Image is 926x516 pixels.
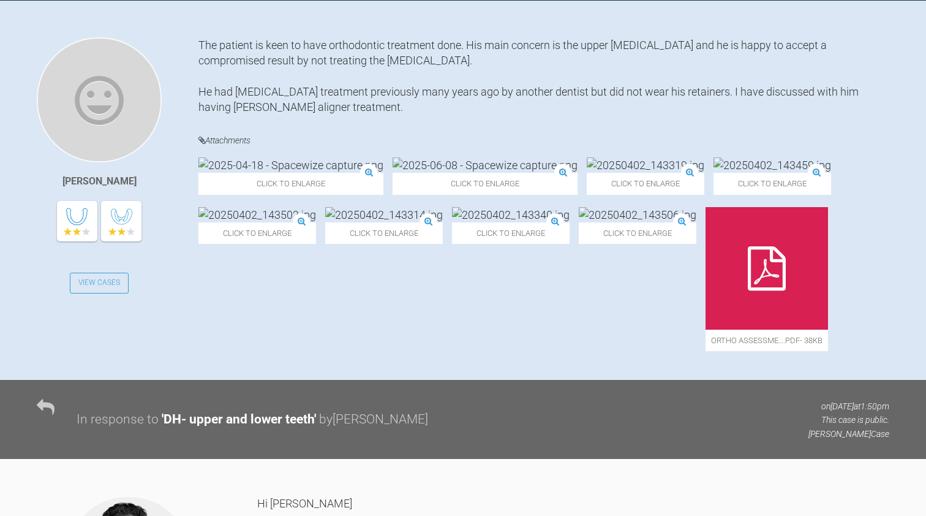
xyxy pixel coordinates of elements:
img: 20250402_143319.jpg [587,157,704,173]
a: View Cases [70,273,129,294]
img: 20250402_143502.jpg [198,207,316,222]
img: 20250402_143506.jpg [579,207,696,222]
p: on [DATE] at 1:50pm [808,400,889,413]
div: In response to [77,409,159,430]
span: ortho assessme….pdf - 38KB [706,330,828,351]
img: 2025-06-08 - Spacewize capture.png [393,157,578,173]
div: The patient is keen to have orthodontic treatment done. His main concern is the upper [MEDICAL_DA... [198,37,889,115]
span: Click to enlarge [452,222,570,244]
div: [PERSON_NAME] [62,173,137,189]
span: Click to enlarge [579,222,696,244]
img: 2025-04-18 - Spacewize capture.png [198,157,383,173]
p: [PERSON_NAME] Case [808,427,889,441]
span: Click to enlarge [587,173,704,194]
img: Hinna Javed [37,37,162,162]
h4: Attachments [198,133,889,148]
span: Click to enlarge [325,222,443,244]
div: by [PERSON_NAME] [319,409,428,430]
span: Click to enlarge [713,173,831,194]
img: 20250402_143340.jpg [452,207,570,222]
span: Click to enlarge [198,222,316,244]
span: Click to enlarge [198,173,383,194]
span: Click to enlarge [393,173,578,194]
img: 20250402_143314.jpg [325,207,443,222]
img: 20250402_143459.jpg [713,157,831,173]
div: ' DH- upper and lower teeth ' [162,409,316,430]
p: This case is public. [808,413,889,427]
